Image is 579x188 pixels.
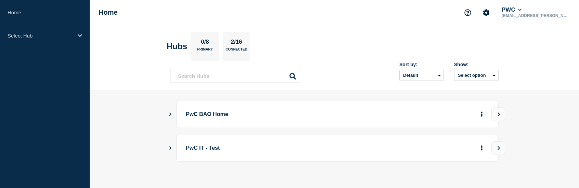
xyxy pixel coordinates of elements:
p: PwC IT - Test [186,142,375,155]
h1: Home [99,9,118,16]
p: Connected [226,47,247,55]
button: Show Connected Hubs [169,146,172,151]
h2: Hubs [167,42,187,51]
p: 2/16 [228,39,245,47]
button: Select option [454,70,499,81]
button: Show Connected Hubs [169,112,172,117]
select: Sort by [399,70,444,81]
button: More actions [477,142,486,155]
input: Search Hubs [170,69,300,83]
button: PWC [500,6,523,13]
p: [EMAIL_ADDRESS][PERSON_NAME][DOMAIN_NAME] [500,13,571,18]
p: Select Hub [8,33,73,39]
button: View [491,141,505,155]
div: Sort by: [399,62,444,67]
button: Support [461,5,475,20]
button: Account settings [479,5,493,20]
p: 0/8 [198,39,212,47]
p: PwC BAO Home [186,108,375,121]
button: More actions [477,108,486,121]
div: Show: [454,62,499,67]
p: Primary [197,47,213,55]
button: View [491,107,505,121]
